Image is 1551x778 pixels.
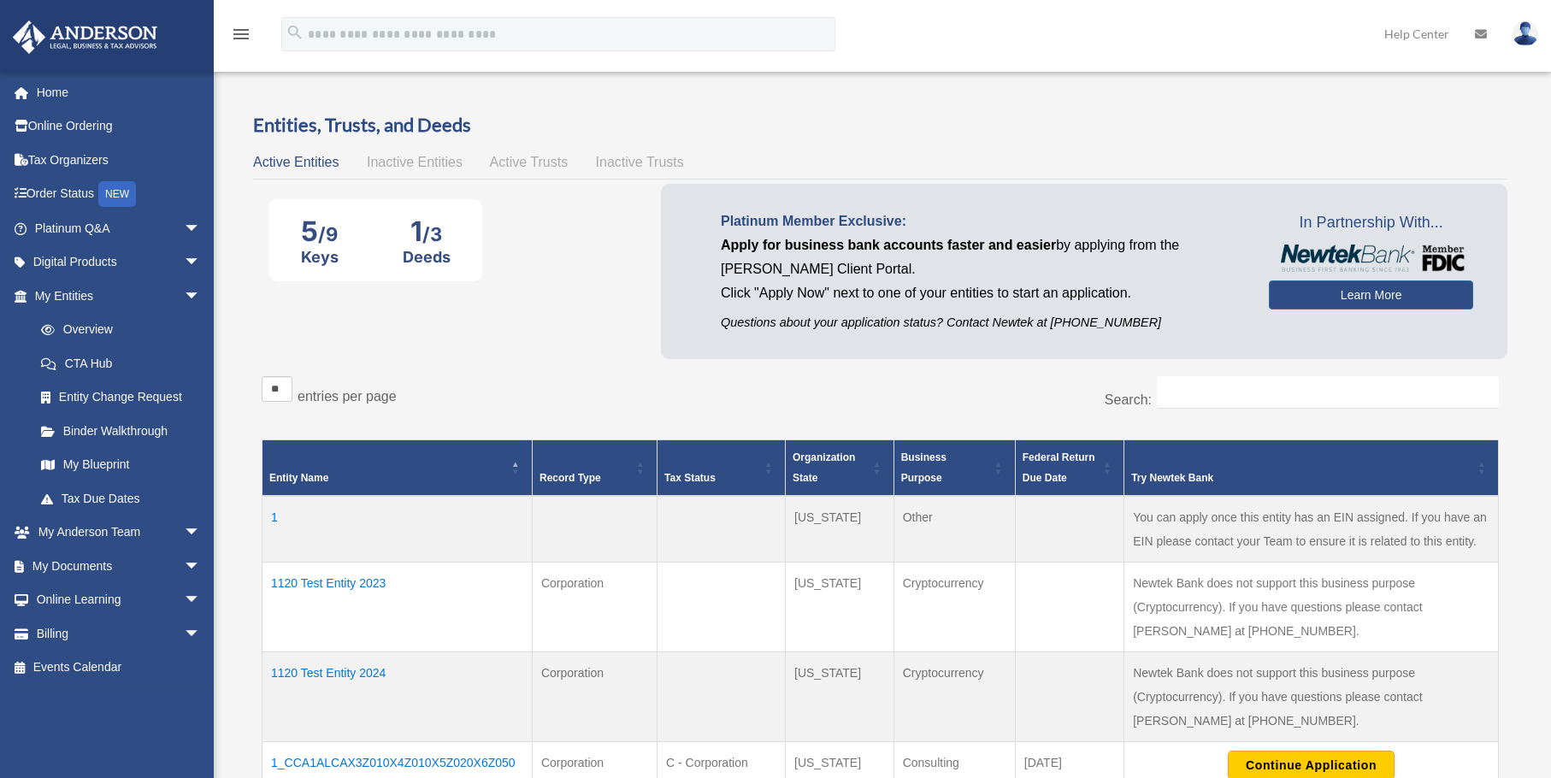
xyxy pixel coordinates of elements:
[231,24,251,44] i: menu
[184,516,218,551] span: arrow_drop_down
[893,439,1015,496] th: Business Purpose: Activate to sort
[24,346,218,380] a: CTA Hub
[12,583,227,617] a: Online Learningarrow_drop_down
[8,21,162,54] img: Anderson Advisors Platinum Portal
[24,414,218,448] a: Binder Walkthrough
[1124,651,1499,741] td: Newtek Bank does not support this business purpose (Cryptocurrency). If you have questions please...
[490,155,569,169] span: Active Trusts
[367,155,463,169] span: Inactive Entities
[184,583,218,618] span: arrow_drop_down
[786,562,894,651] td: [US_STATE]
[1513,21,1538,46] img: User Pic
[253,112,1507,139] h3: Entities, Trusts, and Deeds
[24,313,209,347] a: Overview
[262,439,533,496] th: Entity Name: Activate to invert sorting
[1023,451,1095,484] span: Federal Return Due Date
[1131,468,1472,488] div: Try Newtek Bank
[721,209,1243,233] p: Platinum Member Exclusive:
[12,651,227,685] a: Events Calendar
[1124,439,1499,496] th: Try Newtek Bank : Activate to sort
[184,549,218,584] span: arrow_drop_down
[793,451,855,484] span: Organization State
[184,245,218,280] span: arrow_drop_down
[262,651,533,741] td: 1120 Test Entity 2024
[98,181,136,207] div: NEW
[12,109,227,144] a: Online Ordering
[12,245,227,280] a: Digital Productsarrow_drop_down
[12,516,227,550] a: My Anderson Teamarrow_drop_down
[12,143,227,177] a: Tax Organizers
[184,279,218,314] span: arrow_drop_down
[721,312,1243,333] p: Questions about your application status? Contact Newtek at [PHONE_NUMBER]
[786,651,894,741] td: [US_STATE]
[532,562,657,651] td: Corporation
[12,211,227,245] a: Platinum Q&Aarrow_drop_down
[286,23,304,42] i: search
[532,439,657,496] th: Record Type: Activate to sort
[403,248,451,266] div: Deeds
[184,616,218,651] span: arrow_drop_down
[12,177,227,212] a: Order StatusNEW
[893,651,1015,741] td: Cryptocurrency
[403,215,451,248] div: 1
[262,496,533,563] td: 1
[721,281,1243,305] p: Click "Apply Now" next to one of your entities to start an application.
[658,439,786,496] th: Tax Status: Activate to sort
[1124,562,1499,651] td: Newtek Bank does not support this business purpose (Cryptocurrency). If you have questions please...
[1269,209,1473,237] span: In Partnership With...
[1015,439,1123,496] th: Federal Return Due Date: Activate to sort
[893,562,1015,651] td: Cryptocurrency
[532,651,657,741] td: Corporation
[1269,280,1473,309] a: Learn More
[12,616,227,651] a: Billingarrow_drop_down
[231,30,251,44] a: menu
[253,155,339,169] span: Active Entities
[664,472,716,484] span: Tax Status
[184,211,218,246] span: arrow_drop_down
[786,496,894,563] td: [US_STATE]
[596,155,684,169] span: Inactive Trusts
[12,549,227,583] a: My Documentsarrow_drop_down
[721,233,1243,281] p: by applying from the [PERSON_NAME] Client Portal.
[1277,245,1465,272] img: NewtekBankLogoSM.png
[901,451,947,484] span: Business Purpose
[893,496,1015,563] td: Other
[12,75,227,109] a: Home
[1124,496,1499,563] td: You can apply once this entity has an EIN assigned. If you have an EIN please contact your Team t...
[24,448,218,482] a: My Blueprint
[1105,392,1152,407] label: Search:
[301,248,339,266] div: Keys
[24,481,218,516] a: Tax Due Dates
[269,472,328,484] span: Entity Name
[721,238,1056,252] span: Apply for business bank accounts faster and easier
[262,562,533,651] td: 1120 Test Entity 2023
[12,279,218,313] a: My Entitiesarrow_drop_down
[24,380,218,415] a: Entity Change Request
[298,389,397,404] label: entries per page
[540,472,601,484] span: Record Type
[422,223,442,245] span: /3
[786,439,894,496] th: Organization State: Activate to sort
[301,215,339,248] div: 5
[318,223,338,245] span: /9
